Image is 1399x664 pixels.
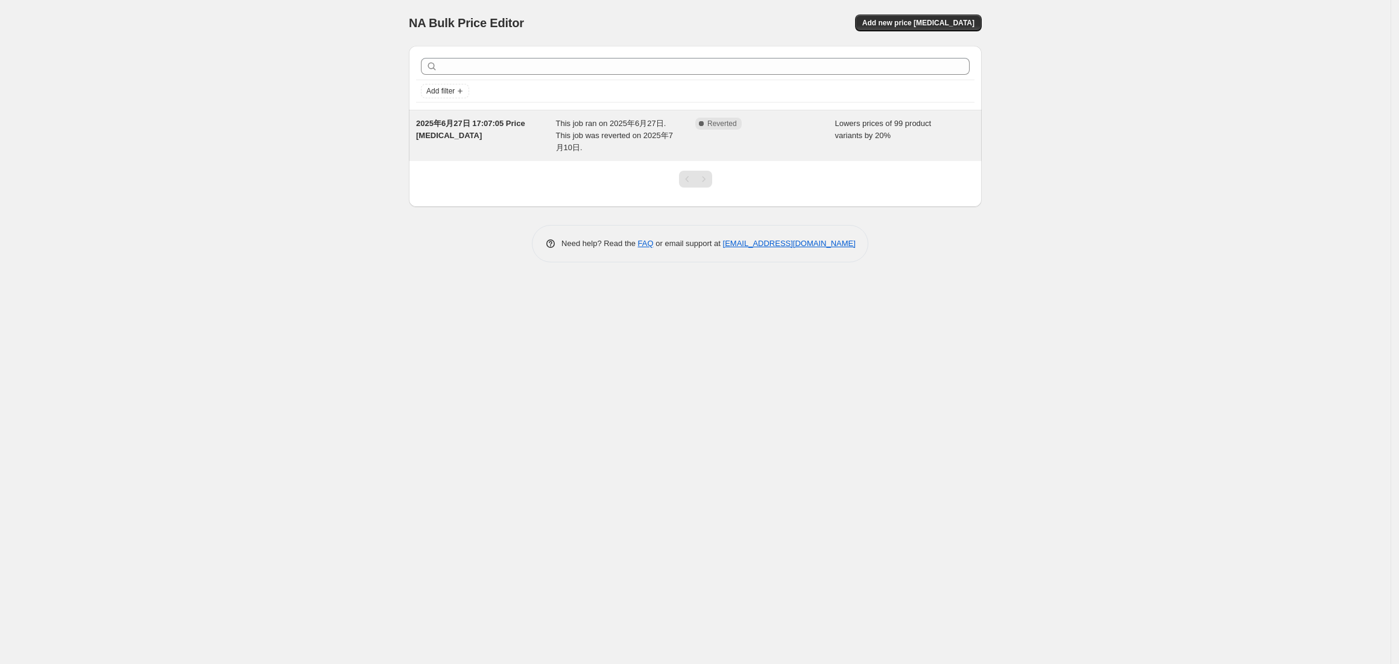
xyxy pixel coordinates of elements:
span: Add new price [MEDICAL_DATA] [862,18,974,28]
nav: Pagination [679,171,712,188]
span: Need help? Read the [561,239,638,248]
button: Add filter [421,84,469,98]
span: Lowers prices of 99 product variants by 20% [835,119,932,140]
span: This job ran on 2025年6月27日. This job was reverted on 2025年7月10日. [556,119,673,152]
span: or email support at [654,239,723,248]
span: 2025年6月27日 17:07:05 Price [MEDICAL_DATA] [416,119,525,140]
button: Add new price [MEDICAL_DATA] [855,14,982,31]
span: NA Bulk Price Editor [409,16,524,30]
a: FAQ [638,239,654,248]
span: Reverted [707,119,737,128]
span: Add filter [426,86,455,96]
a: [EMAIL_ADDRESS][DOMAIN_NAME] [723,239,856,248]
